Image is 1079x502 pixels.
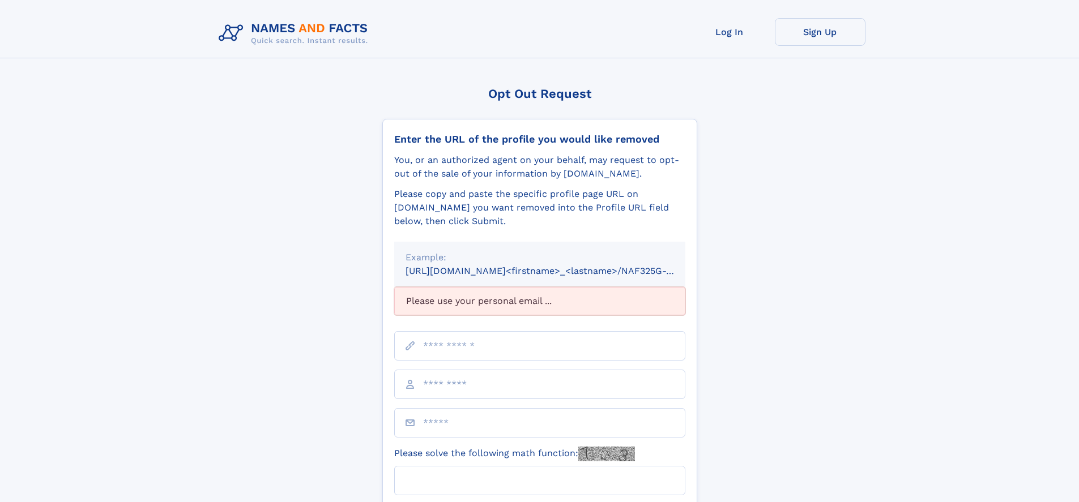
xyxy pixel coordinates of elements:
a: Sign Up [775,18,865,46]
img: Logo Names and Facts [214,18,377,49]
div: You, or an authorized agent on your behalf, may request to opt-out of the sale of your informatio... [394,153,685,181]
div: Opt Out Request [382,87,697,101]
small: [URL][DOMAIN_NAME]<firstname>_<lastname>/NAF325G-xxxxxxxx [406,265,707,276]
label: Please solve the following math function: [394,447,635,461]
div: Please copy and paste the specific profile page URL on [DOMAIN_NAME] you want removed into the Pr... [394,187,685,228]
div: Example: [406,251,674,264]
div: Please use your personal email ... [394,287,685,315]
div: Enter the URL of the profile you would like removed [394,133,685,145]
a: Log In [684,18,775,46]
